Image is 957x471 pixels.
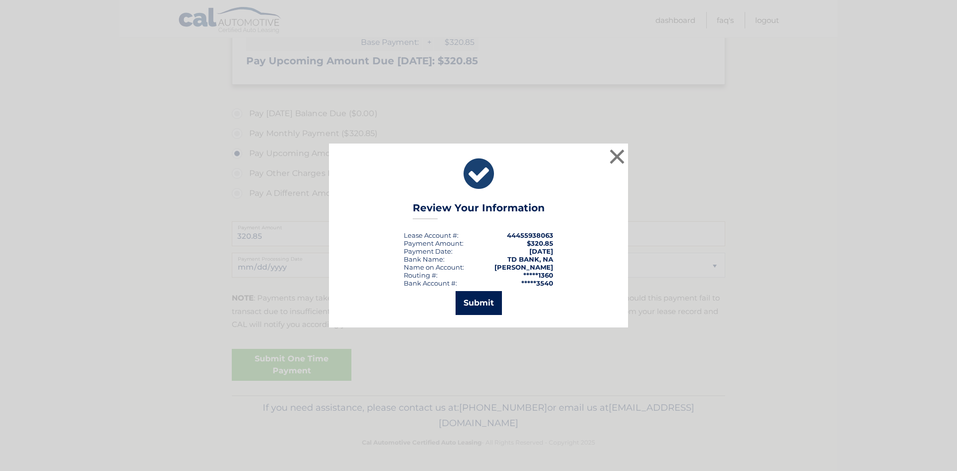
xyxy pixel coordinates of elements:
span: [DATE] [529,247,553,255]
div: Routing #: [404,271,438,279]
h3: Review Your Information [413,202,545,219]
span: Payment Date [404,247,451,255]
div: Bank Account #: [404,279,457,287]
strong: [PERSON_NAME] [494,263,553,271]
strong: TD BANK, NA [507,255,553,263]
div: Name on Account: [404,263,464,271]
div: Bank Name: [404,255,445,263]
div: : [404,247,453,255]
div: Payment Amount: [404,239,464,247]
button: × [607,147,627,166]
span: $320.85 [527,239,553,247]
button: Submit [456,291,502,315]
strong: 44455938063 [507,231,553,239]
div: Lease Account #: [404,231,459,239]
